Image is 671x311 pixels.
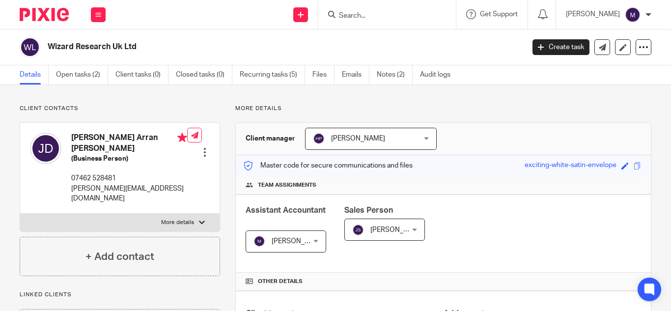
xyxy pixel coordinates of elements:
[20,291,220,299] p: Linked clients
[161,219,194,226] p: More details
[71,133,187,154] h4: [PERSON_NAME] Arran [PERSON_NAME]
[246,134,295,143] h3: Client manager
[331,135,385,142] span: [PERSON_NAME]
[115,65,168,85] a: Client tasks (0)
[566,9,620,19] p: [PERSON_NAME]
[420,65,458,85] a: Audit logs
[176,65,232,85] a: Closed tasks (0)
[342,65,369,85] a: Emails
[272,238,326,245] span: [PERSON_NAME]
[177,133,187,142] i: Primary
[352,224,364,236] img: svg%3E
[71,154,187,164] h5: (Business Person)
[71,184,187,204] p: [PERSON_NAME][EMAIL_ADDRESS][DOMAIN_NAME]
[243,161,413,170] p: Master code for secure communications and files
[338,12,426,21] input: Search
[313,133,325,144] img: svg%3E
[253,235,265,247] img: svg%3E
[235,105,651,113] p: More details
[240,65,305,85] a: Recurring tasks (5)
[480,11,518,18] span: Get Support
[377,65,413,85] a: Notes (2)
[30,133,61,164] img: svg%3E
[20,105,220,113] p: Client contacts
[20,65,49,85] a: Details
[312,65,335,85] a: Files
[258,278,303,285] span: Other details
[370,226,424,233] span: [PERSON_NAME]
[20,37,40,57] img: svg%3E
[532,39,589,55] a: Create task
[85,249,154,264] h4: + Add contact
[71,173,187,183] p: 07462 528481
[258,181,316,189] span: Team assignments
[56,65,108,85] a: Open tasks (2)
[625,7,641,23] img: svg%3E
[525,160,616,171] div: exciting-white-satin-envelope
[20,8,69,21] img: Pixie
[344,206,393,214] span: Sales Person
[246,206,326,214] span: Assistant Accountant
[48,42,424,52] h2: Wizard Research Uk Ltd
